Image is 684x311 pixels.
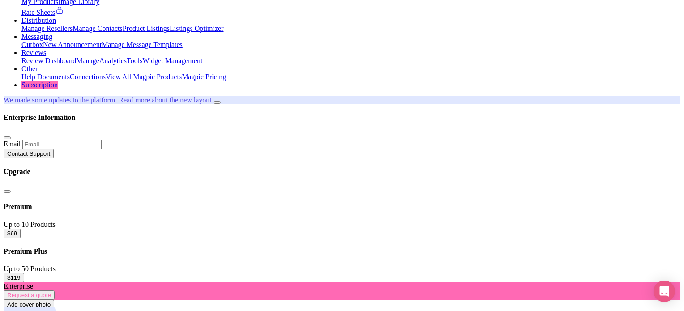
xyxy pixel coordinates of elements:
[102,41,183,48] a: Manage Message Templates
[21,17,56,24] a: Distribution
[182,73,226,81] a: Magpie Pricing
[21,9,64,16] a: Rate Sheets
[4,300,54,309] button: Add cover photo
[21,41,43,48] a: Outbox
[4,190,11,193] button: Close
[214,101,221,104] button: Close announcement
[21,33,52,40] a: Messaging
[21,73,70,81] a: Help Documents
[4,140,21,148] label: Email
[4,282,680,290] div: Enterprise
[4,273,24,282] button: $119
[4,96,212,104] a: We made some updates to the platform. Read more about the new layout
[73,25,123,32] a: Manage Contacts
[21,57,76,64] a: Review Dashboard
[7,292,51,298] span: Request a quote
[4,203,680,211] h4: Premium
[4,221,680,229] div: Up to 10 Products
[21,25,73,32] a: Manage Resellers
[4,149,54,158] button: Contact Support
[22,140,102,149] input: Email
[4,114,680,122] h4: Enterprise Information
[21,49,46,56] a: Reviews
[21,65,38,72] a: Other
[123,25,170,32] a: Product Listings
[4,229,21,238] button: $69
[21,81,58,89] a: Subscription
[4,290,55,300] button: Request a quote
[142,57,202,64] a: Widget Management
[76,57,99,64] a: Manage
[70,73,106,81] a: Connections
[4,136,11,139] button: Close
[4,247,680,256] h4: Premium Plus
[127,57,142,64] a: Tools
[4,168,680,176] h4: Upgrade
[170,25,223,32] a: Listings Optimizer
[4,265,680,273] div: Up to 50 Products
[106,73,182,81] a: View All Magpie Products
[99,57,127,64] a: Analytics
[654,281,675,302] div: Open Intercom Messenger
[43,41,102,48] a: New Announcement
